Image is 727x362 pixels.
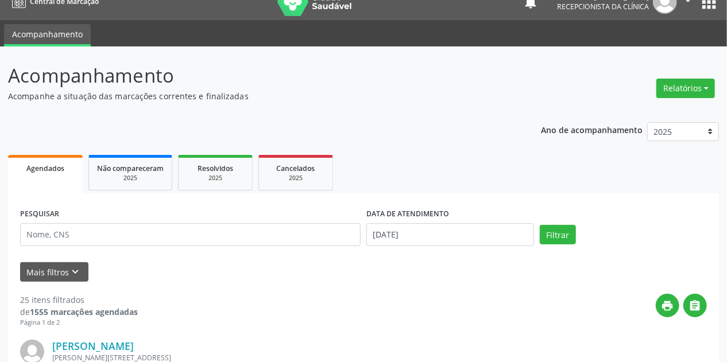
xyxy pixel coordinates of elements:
[20,205,59,223] label: PESQUISAR
[8,61,506,90] p: Acompanhamento
[662,299,674,312] i: print
[97,174,164,182] div: 2025
[20,262,88,282] button: Mais filtroskeyboard_arrow_down
[97,164,164,173] span: Não compareceram
[198,164,233,173] span: Resolvidos
[30,306,138,317] strong: 1555 marcações agendadas
[69,266,82,278] i: keyboard_arrow_down
[26,164,64,173] span: Agendados
[689,299,702,312] i: 
[683,294,707,317] button: 
[366,205,449,223] label: DATA DE ATENDIMENTO
[557,2,649,11] span: Recepcionista da clínica
[540,225,576,244] button: Filtrar
[656,294,679,317] button: print
[542,122,643,137] p: Ano de acompanhamento
[366,223,534,246] input: Selecione um intervalo
[4,24,91,46] a: Acompanhamento
[267,174,324,182] div: 2025
[277,164,315,173] span: Cancelados
[8,90,506,102] p: Acompanhe a situação das marcações correntes e finalizadas
[20,294,138,306] div: 25 itens filtrados
[20,223,361,246] input: Nome, CNS
[52,340,134,352] a: [PERSON_NAME]
[20,306,138,318] div: de
[187,174,244,182] div: 2025
[656,79,715,98] button: Relatórios
[20,318,138,328] div: Página 1 de 2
